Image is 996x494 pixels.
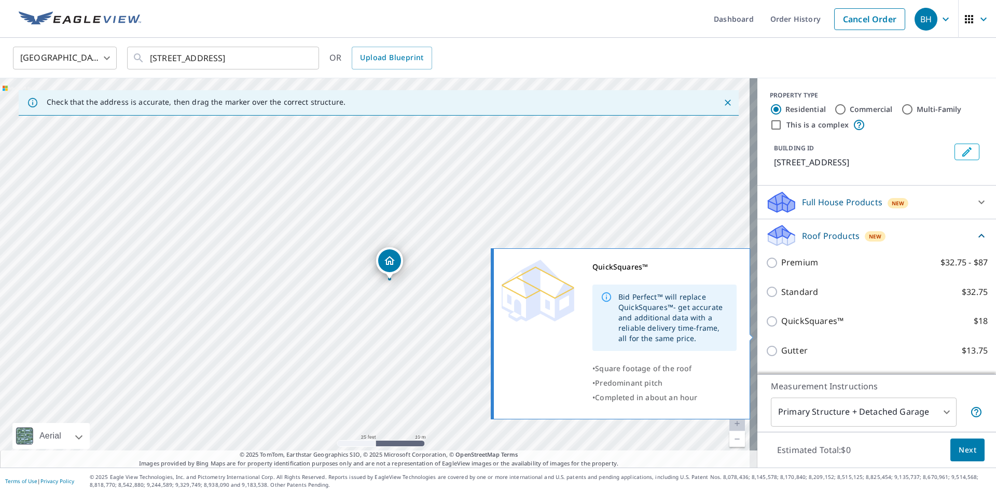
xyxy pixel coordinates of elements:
[618,288,728,348] div: Bid Perfect™ will replace QuickSquares™- get accurate and additional data with a reliable deliver...
[729,416,745,431] a: Current Level 20, Zoom In Disabled
[502,260,574,322] img: Premium
[850,104,893,115] label: Commercial
[90,473,991,489] p: © 2025 Eagle View Technologies, Inc. and Pictometry International Corp. All Rights Reserved. Repo...
[592,260,737,274] div: QuickSquares™
[769,439,859,461] p: Estimated Total: $0
[36,423,64,449] div: Aerial
[802,196,882,208] p: Full House Products
[592,376,737,390] div: •
[774,144,814,152] p: BUILDING ID
[962,286,988,299] p: $32.75
[360,51,423,64] span: Upload Blueprint
[770,91,984,100] div: PROPERTY TYPE
[729,431,745,447] a: Current Level 20, Zoom Out
[869,232,882,241] span: New
[766,190,988,215] div: Full House ProductsNew
[974,315,988,328] p: $18
[721,96,735,109] button: Close
[781,286,818,299] p: Standard
[595,363,691,373] span: Square footage of the roof
[501,450,518,458] a: Terms
[940,256,988,269] p: $32.75 - $87
[47,97,345,107] p: Check that the address is accurate, then drag the marker over the correct structure.
[892,199,905,207] span: New
[774,156,950,168] p: [STREET_ADDRESS]
[19,11,141,27] img: EV Logo
[785,104,826,115] label: Residential
[786,120,849,130] label: This is a complex
[150,44,298,73] input: Search by address or latitude-longitude
[352,47,432,69] a: Upload Blueprint
[771,380,983,392] p: Measurement Instructions
[595,392,697,402] span: Completed in about an hour
[592,361,737,376] div: •
[40,477,74,485] a: Privacy Policy
[592,390,737,405] div: •
[781,256,818,269] p: Premium
[12,423,90,449] div: Aerial
[915,8,937,31] div: BH
[802,230,860,242] p: Roof Products
[834,8,905,30] a: Cancel Order
[781,344,808,357] p: Gutter
[329,47,432,69] div: OR
[376,247,403,279] div: Dropped pin, building 1, Residential property, 4028 Tonkawood Rd Minnetonka, MN 55345
[595,378,662,388] span: Predominant pitch
[955,144,979,160] button: Edit building 1
[950,439,985,462] button: Next
[5,477,37,485] a: Terms of Use
[970,406,983,418] span: Your report will include the primary structure and a detached garage if one exists.
[13,44,117,73] div: [GEOGRAPHIC_DATA]
[240,450,518,459] span: © 2025 TomTom, Earthstar Geographics SIO, © 2025 Microsoft Corporation, ©
[771,398,957,427] div: Primary Structure + Detached Garage
[766,223,988,248] div: Roof ProductsNew
[959,444,976,457] span: Next
[781,315,843,328] p: QuickSquares™
[962,344,988,357] p: $13.75
[455,450,499,458] a: OpenStreetMap
[917,104,962,115] label: Multi-Family
[5,478,74,484] p: |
